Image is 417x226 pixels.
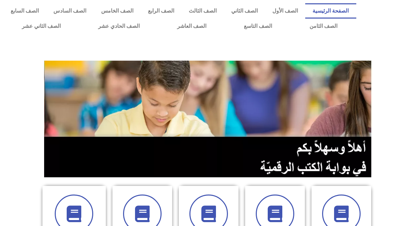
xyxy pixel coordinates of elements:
a: الصف السابع [3,3,46,19]
a: الصف الحادي عشر [80,19,159,34]
a: الصف الثالث [181,3,224,19]
a: الصف الخامس [94,3,140,19]
a: الصف الثاني عشر [3,19,80,34]
a: الصف السادس [46,3,94,19]
a: الصف الرابع [141,3,181,19]
a: الصف الثامن [291,19,356,34]
a: الصف الأول [265,3,305,19]
a: الصفحة الرئيسية [305,3,356,19]
a: الصف العاشر [159,19,225,34]
a: الصف الثاني [224,3,265,19]
a: الصف التاسع [225,19,291,34]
